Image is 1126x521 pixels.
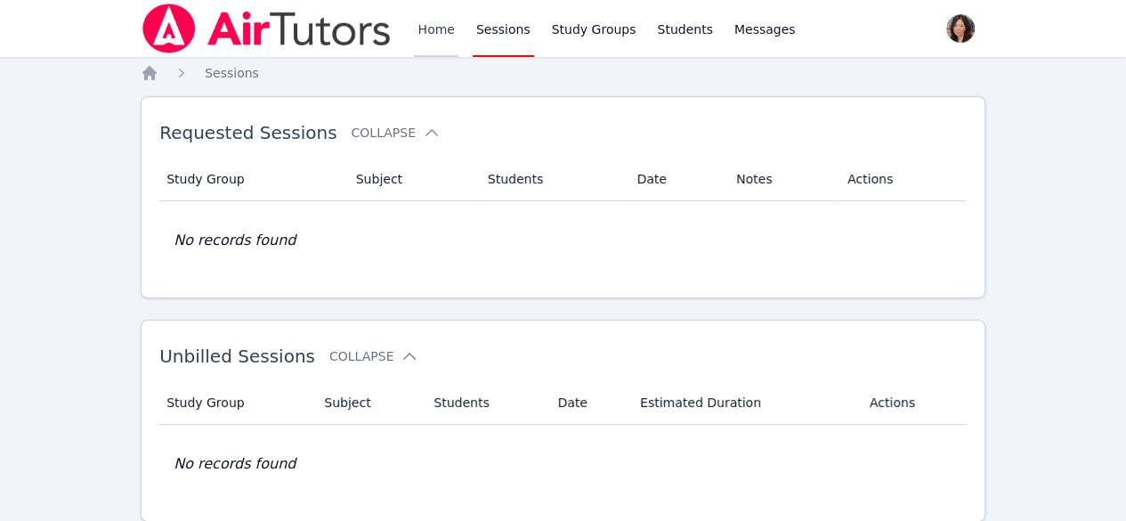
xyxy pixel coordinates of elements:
[837,158,967,201] th: Actions
[627,158,726,201] th: Date
[734,20,796,38] span: Messages
[141,4,393,53] img: Air Tutors
[159,122,336,143] span: Requested Sessions
[159,381,313,425] th: Study Group
[205,66,259,80] span: Sessions
[159,201,967,280] td: No records found
[345,158,477,201] th: Subject
[141,64,985,82] nav: Breadcrumb
[159,425,967,503] td: No records found
[423,381,547,425] th: Students
[859,381,967,425] th: Actions
[351,124,440,142] button: Collapse
[159,158,345,201] th: Study Group
[329,347,418,365] button: Collapse
[629,381,859,425] th: Estimated Duration
[159,346,315,367] span: Unbilled Sessions
[313,381,423,425] th: Subject
[477,158,627,201] th: Students
[205,64,259,82] a: Sessions
[725,158,837,201] th: Notes
[547,381,629,425] th: Date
